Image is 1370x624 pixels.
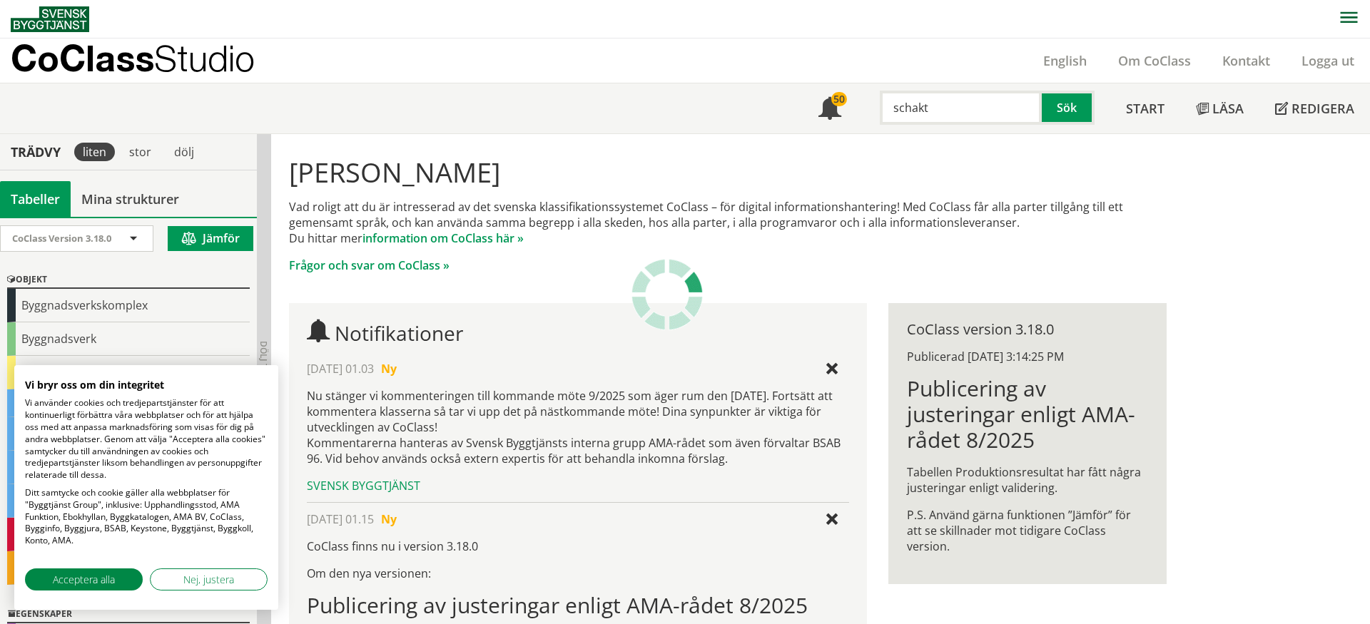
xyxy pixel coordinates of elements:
[1259,83,1370,133] a: Redigera
[307,388,848,466] p: Nu stänger vi kommenteringen till kommande möte 9/2025 som äger rum den [DATE]. Fortsätt att komm...
[1292,100,1354,117] span: Redigera
[631,259,703,330] img: Laddar
[7,389,250,417] div: Byggdelar
[166,143,203,161] div: dölj
[7,451,250,484] div: Konstruktiva system
[1027,52,1102,69] a: English
[7,322,250,356] div: Byggnadsverk
[1126,100,1164,117] span: Start
[907,507,1147,554] p: P.S. Använd gärna funktionen ”Jämför” för att se skillnader mot tidigare CoClass version.
[307,478,848,493] div: Svensk Byggtjänst
[307,566,848,581] p: Om den nya versionen:
[3,144,68,160] div: Trädvy
[183,572,234,587] span: Nej, justera
[381,511,397,527] span: Ny
[307,593,848,618] h1: Publicering av justeringar enligt AMA-rådet 8/2025
[880,91,1042,125] input: Sök
[71,181,190,217] a: Mina strukturer
[1180,83,1259,133] a: Läsa
[168,226,253,251] button: Jämför
[258,341,270,397] span: Dölj trädvy
[12,232,111,245] span: CoClass Version 3.18.0
[154,37,255,79] span: Studio
[25,568,143,590] button: Acceptera alla cookies
[121,143,160,161] div: stor
[25,397,268,481] p: Vi använder cookies och tredjepartstjänster för att kontinuerligt förbättra våra webbplatser och ...
[307,361,374,377] span: [DATE] 01.03
[307,538,848,554] p: CoClass finns nu i version 3.18.0
[7,356,250,389] div: Utrymmen
[1102,52,1207,69] a: Om CoClass
[7,484,250,518] div: Komponenter
[831,92,847,106] div: 50
[907,322,1147,337] div: CoClass version 3.18.0
[11,6,89,32] img: Svensk Byggtjänst
[7,289,250,322] div: Byggnadsverkskomplex
[1110,83,1180,133] a: Start
[25,379,268,392] h2: Vi bryr oss om din integritet
[7,606,250,623] div: Egenskaper
[150,568,268,590] button: Justera cookie preferenser
[381,361,397,377] span: Ny
[53,572,115,587] span: Acceptera alla
[74,143,115,161] div: liten
[1207,52,1286,69] a: Kontakt
[1212,100,1244,117] span: Läsa
[7,272,250,289] div: Objekt
[1042,91,1095,125] button: Sök
[907,464,1147,496] p: Tabellen Produktionsresultat har fått några justeringar enligt validering.
[803,83,857,133] a: 50
[7,551,250,585] div: Material och resurser
[25,487,268,547] p: Ditt samtycke och cookie gäller alla webbplatser för "Byggtjänst Group", inklusive: Upphandlingss...
[7,417,250,451] div: Funktionella system
[307,511,374,527] span: [DATE] 01.15
[11,39,285,83] a: CoClassStudio
[289,156,1166,188] h1: [PERSON_NAME]
[907,376,1147,453] h1: Publicering av justeringar enligt AMA-rådet 8/2025
[289,257,450,273] a: Frågor och svar om CoClass »
[907,349,1147,364] div: Publicerad [DATE] 3:14:25 PM
[362,230,524,246] a: information om CoClass här »
[335,319,463,347] span: Notifikationer
[289,199,1166,246] p: Vad roligt att du är intresserad av det svenska klassifikationssystemet CoClass – för digital inf...
[1286,52,1370,69] a: Logga ut
[7,518,250,551] div: Produktionsresultat
[818,98,841,121] span: Notifikationer
[11,50,255,66] p: CoClass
